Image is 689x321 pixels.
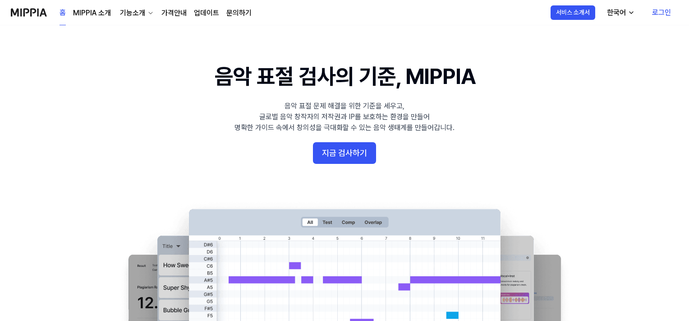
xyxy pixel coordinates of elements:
[118,8,147,19] div: 기능소개
[73,8,111,19] a: MIPPIA 소개
[600,4,640,22] button: 한국어
[313,142,376,164] button: 지금 검사하기
[161,8,187,19] a: 가격안내
[226,8,252,19] a: 문의하기
[194,8,219,19] a: 업데이트
[605,7,628,18] div: 한국어
[551,5,595,20] button: 서비스 소개서
[215,61,475,92] h1: 음악 표절 검사의 기준, MIPPIA
[60,0,66,25] a: 홈
[234,101,455,133] div: 음악 표절 문제 해결을 위한 기준을 세우고, 글로벌 음악 창작자의 저작권과 IP를 보호하는 환경을 만들어 명확한 가이드 속에서 창의성을 극대화할 수 있는 음악 생태계를 만들어...
[118,8,154,19] button: 기능소개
